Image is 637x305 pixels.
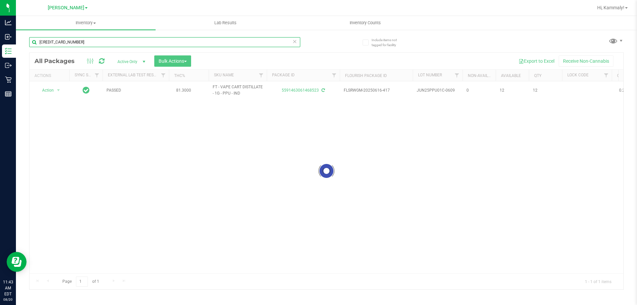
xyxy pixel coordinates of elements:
p: 08/20 [3,297,13,302]
a: Lab Results [156,16,295,30]
span: Lab Results [205,20,246,26]
span: Hi, Kammaly! [597,5,624,10]
span: Include items not tagged for facility [372,38,405,47]
span: Inventory [16,20,156,26]
input: Search Package ID, Item Name, SKU, Lot or Part Number... [29,37,300,47]
a: Inventory [16,16,156,30]
inline-svg: Outbound [5,62,12,69]
span: Clear [292,37,297,46]
inline-svg: Retail [5,76,12,83]
p: 11:43 AM EDT [3,279,13,297]
inline-svg: Inventory [5,48,12,54]
a: Inventory Counts [295,16,435,30]
span: [PERSON_NAME] [48,5,84,11]
inline-svg: Inbound [5,34,12,40]
span: Inventory Counts [341,20,390,26]
inline-svg: Analytics [5,19,12,26]
inline-svg: Reports [5,91,12,97]
iframe: Resource center [7,252,27,272]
